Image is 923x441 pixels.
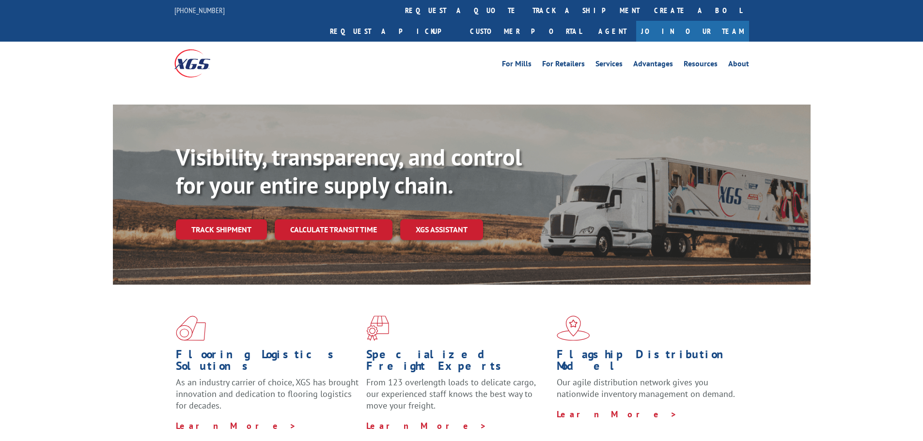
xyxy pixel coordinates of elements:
[595,60,623,71] a: Services
[557,377,735,399] span: Our agile distribution network gives you nationwide inventory management on demand.
[728,60,749,71] a: About
[366,420,487,431] a: Learn More >
[557,409,677,420] a: Learn More >
[589,21,636,42] a: Agent
[323,21,463,42] a: Request a pickup
[366,316,389,341] img: xgs-icon-focused-on-flooring-red
[174,5,225,15] a: [PHONE_NUMBER]
[176,377,359,411] span: As an industry carrier of choice, XGS has brought innovation and dedication to flooring logistics...
[684,60,718,71] a: Resources
[557,316,590,341] img: xgs-icon-flagship-distribution-model-red
[176,349,359,377] h1: Flooring Logistics Solutions
[176,142,522,200] b: Visibility, transparency, and control for your entire supply chain.
[463,21,589,42] a: Customer Portal
[400,219,483,240] a: XGS ASSISTANT
[542,60,585,71] a: For Retailers
[176,316,206,341] img: xgs-icon-total-supply-chain-intelligence-red
[176,420,297,431] a: Learn More >
[633,60,673,71] a: Advantages
[275,219,392,240] a: Calculate transit time
[502,60,532,71] a: For Mills
[366,377,549,420] p: From 123 overlength loads to delicate cargo, our experienced staff knows the best way to move you...
[366,349,549,377] h1: Specialized Freight Experts
[176,219,267,240] a: Track shipment
[636,21,749,42] a: Join Our Team
[557,349,740,377] h1: Flagship Distribution Model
